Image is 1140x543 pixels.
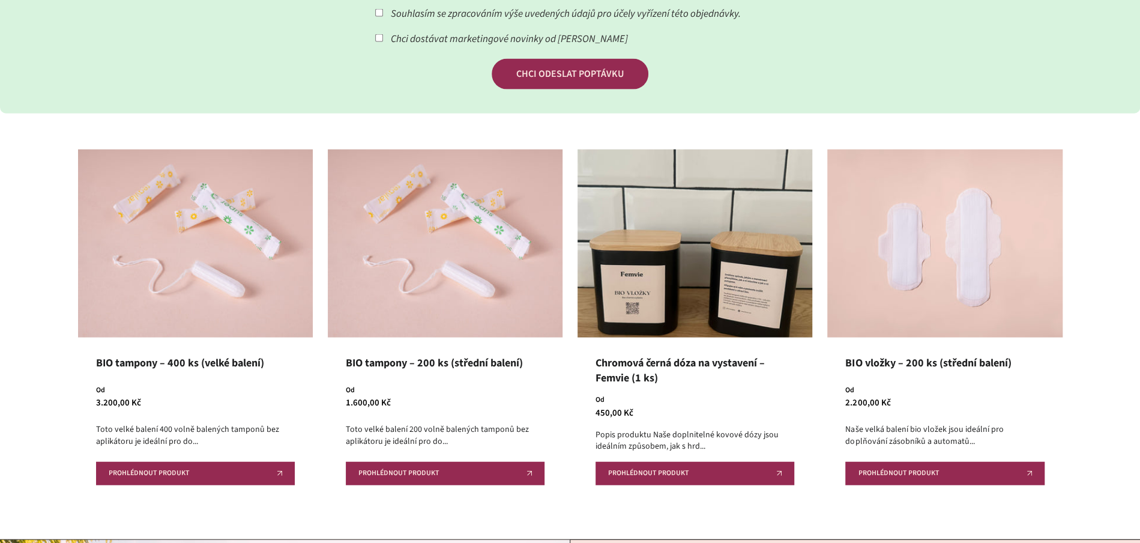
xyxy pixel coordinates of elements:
a: Prohlédnout produkt [596,462,794,485]
a: Chromová černá dóza na vystavení – Femvie (1 ks) Chromová černá dóza na vystavení – Femvie (1 ks) [578,150,812,338]
div: Toto velké balení 200 volně balených tamponů bez aplikátoru je ideální pro do... [346,424,544,447]
div: Toto velké balení 400 volně balených tamponů bez aplikátoru je ideální pro do... [96,424,295,447]
span: Od [845,385,890,396]
img: BIO vložky – 200 ks (střední balení) [827,150,1062,338]
a: BIO tampony – 200 ks (střední balení) BIO tampony – 200 ks (střední balení) [328,150,562,338]
a: Prohlédnout produkt [346,462,544,485]
a: Prohlédnout produkt [96,462,295,485]
div: Popis produktu Naše doplnitelné kovové dózy jsou ideálním způsobem, jak s hrd... [596,429,794,453]
button: CHCI ODESLAT POPTÁVKU [492,59,648,89]
h3: BIO tampony – 200 ks (střední balení) [346,356,544,371]
a: BIO vložky – 200 ks (střední balení) BIO vložky – 200 ks (střední balení) [827,150,1062,338]
h3: BIO vložky – 200 ks (střední balení) [845,356,1044,371]
span: Prohlédnout produkt [608,470,689,477]
label: Souhlasím se zpracováním výše uvedených údajů pro účely vyřízení této objednávky. [391,7,741,21]
h3: BIO tampony – 400 ks (velké balení) [96,356,295,371]
h3: Chromová černá dóza na vystavení – Femvie (1 ks) [596,356,794,386]
p: 3.200,00 Kč [96,385,156,410]
p: 450,00 Kč [596,395,648,420]
p: 2.200,00 Kč [845,385,905,410]
div: Naše velká balení bio vložek jsou ideální pro doplňování zásobníků a automatů... [845,424,1044,447]
span: Od [96,385,141,396]
span: Od [346,385,391,396]
span: Prohlédnout produkt [858,470,939,477]
span: Prohlédnout produkt [109,470,190,477]
a: Prohlédnout produkt [845,462,1044,485]
label: Chci dostávat marketingové novinky od [PERSON_NAME] [391,32,628,46]
span: Prohlédnout produkt [358,470,439,477]
a: BIO tampony – 400 ks (velké balení) BIO tampony – 400 ks (velké balení) [78,150,313,338]
p: 1.600,00 Kč [346,385,406,410]
span: Od [596,395,633,406]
